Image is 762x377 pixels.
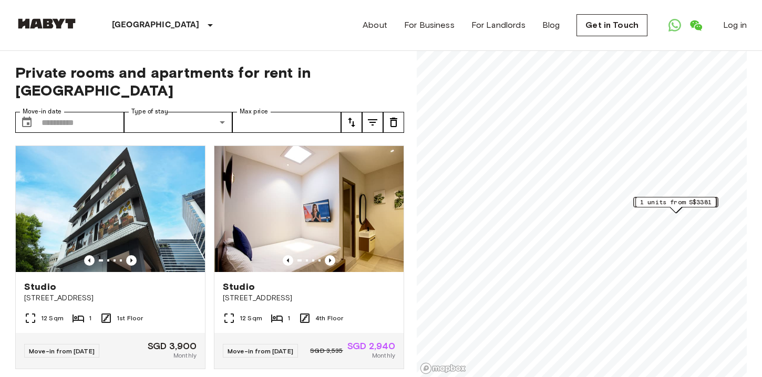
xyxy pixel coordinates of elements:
[685,15,706,36] a: Open WeChat
[24,280,56,293] span: Studio
[16,112,37,133] button: Choose date
[228,347,293,355] span: Move-in from [DATE]
[576,14,647,36] a: Get in Touch
[89,313,91,323] span: 1
[223,293,395,303] span: [STREET_ADDRESS]
[420,362,466,374] a: Mapbox logo
[223,280,255,293] span: Studio
[723,19,747,32] a: Log in
[16,146,205,272] img: Marketing picture of unit SG-01-110-044_001
[131,107,168,116] label: Type of stay
[404,19,455,32] a: For Business
[283,255,293,266] button: Previous image
[325,255,335,266] button: Previous image
[240,107,268,116] label: Max price
[126,255,137,266] button: Previous image
[362,112,383,133] button: tune
[148,341,197,351] span: SGD 3,900
[214,146,404,272] img: Marketing picture of unit SG-01-110-033-001
[287,313,290,323] span: 1
[315,313,343,323] span: 4th Floor
[664,15,685,36] a: Open WhatsApp
[310,346,343,355] span: SGD 3,535
[15,18,78,29] img: Habyt
[29,347,95,355] span: Move-in from [DATE]
[24,293,197,303] span: [STREET_ADDRESS]
[635,197,716,213] div: Map marker
[117,313,143,323] span: 1st Floor
[372,351,395,360] span: Monthly
[84,255,95,266] button: Previous image
[633,197,718,213] div: Map marker
[383,112,404,133] button: tune
[15,145,205,369] a: Marketing picture of unit SG-01-110-044_001Previous imagePrevious imageStudio[STREET_ADDRESS]12 S...
[640,197,712,207] span: 1 units from S$3381
[471,19,526,32] a: For Landlords
[173,351,197,360] span: Monthly
[636,197,717,213] div: Map marker
[240,313,262,323] span: 12 Sqm
[112,19,200,32] p: [GEOGRAPHIC_DATA]
[214,145,404,369] a: Marketing picture of unit SG-01-110-033-001Previous imagePrevious imageStudio[STREET_ADDRESS]12 S...
[341,112,362,133] button: tune
[23,107,61,116] label: Move-in date
[363,19,387,32] a: About
[41,313,64,323] span: 12 Sqm
[347,341,395,351] span: SGD 2,940
[542,19,560,32] a: Blog
[15,64,404,99] span: Private rooms and apartments for rent in [GEOGRAPHIC_DATA]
